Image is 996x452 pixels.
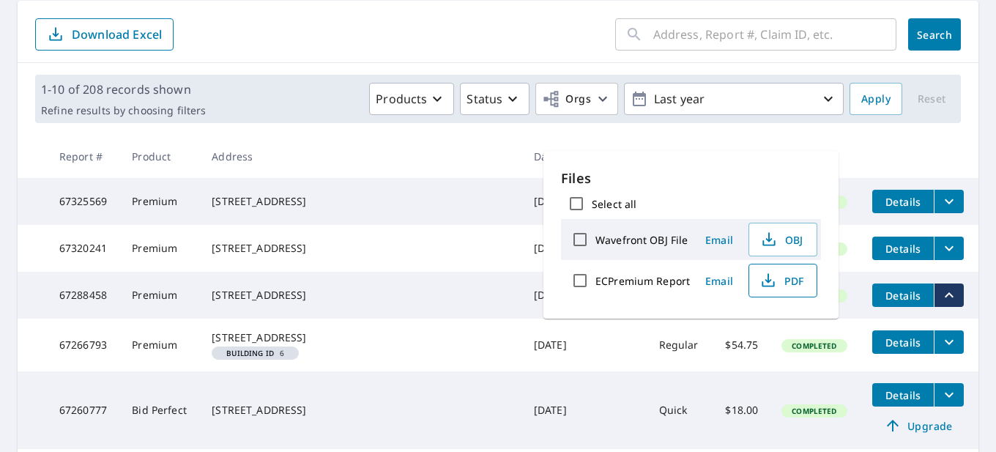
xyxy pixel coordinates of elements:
[120,178,200,225] td: Premium
[579,135,647,178] th: Claim ID
[861,90,891,108] span: Apply
[647,371,713,449] td: Quick
[748,223,817,256] button: OBJ
[522,319,580,371] td: [DATE]
[758,231,805,248] span: OBJ
[696,229,743,251] button: Email
[592,197,636,211] label: Select all
[535,83,618,115] button: Orgs
[120,319,200,371] td: Premium
[48,272,120,319] td: 67288458
[872,330,934,354] button: detailsBtn-67266793
[881,242,925,256] span: Details
[696,270,743,292] button: Email
[35,18,174,51] button: Download Excel
[200,135,522,178] th: Address
[748,264,817,297] button: PDF
[522,272,580,319] td: [DATE]
[212,330,510,345] div: [STREET_ADDRESS]
[522,178,580,225] td: [DATE]
[212,288,510,303] div: [STREET_ADDRESS]
[595,233,688,247] label: Wavefront OBJ File
[48,371,120,449] td: 67260777
[850,83,902,115] button: Apply
[713,371,770,449] td: $18.00
[212,403,510,418] div: [STREET_ADDRESS]
[460,83,529,115] button: Status
[72,26,162,42] p: Download Excel
[120,371,200,449] td: Bid Perfect
[783,406,845,416] span: Completed
[881,195,925,209] span: Details
[648,86,820,112] p: Last year
[212,194,510,209] div: [STREET_ADDRESS]
[48,225,120,272] td: 67320241
[872,414,964,437] a: Upgrade
[467,90,502,108] p: Status
[758,272,805,289] span: PDF
[770,135,861,178] th: Status
[522,371,580,449] td: [DATE]
[713,319,770,371] td: $54.75
[908,18,961,51] button: Search
[41,104,206,117] p: Refine results by choosing filters
[48,178,120,225] td: 67325569
[881,417,955,434] span: Upgrade
[120,225,200,272] td: Premium
[881,388,925,402] span: Details
[41,81,206,98] p: 1-10 of 208 records shown
[881,289,925,303] span: Details
[934,383,964,407] button: filesDropdownBtn-67260777
[120,272,200,319] td: Premium
[702,233,737,247] span: Email
[934,237,964,260] button: filesDropdownBtn-67320241
[783,341,845,351] span: Completed
[647,135,713,178] th: Delivery
[120,135,200,178] th: Product
[48,319,120,371] td: 67266793
[872,284,934,307] button: detailsBtn-67288458
[647,319,713,371] td: Regular
[872,237,934,260] button: detailsBtn-67320241
[934,190,964,213] button: filesDropdownBtn-67325569
[881,336,925,349] span: Details
[48,135,120,178] th: Report #
[226,349,274,357] em: Building ID
[212,241,510,256] div: [STREET_ADDRESS]
[542,90,591,108] span: Orgs
[522,225,580,272] td: [DATE]
[376,90,427,108] p: Products
[624,83,844,115] button: Last year
[561,168,821,188] p: Files
[934,284,964,307] button: filesDropdownBtn-67288458
[369,83,454,115] button: Products
[522,135,580,178] th: Date
[218,349,293,357] span: 6
[872,190,934,213] button: detailsBtn-67325569
[713,135,770,178] th: Cost
[595,274,690,288] label: ECPremium Report
[702,274,737,288] span: Email
[934,330,964,354] button: filesDropdownBtn-67266793
[872,383,934,407] button: detailsBtn-67260777
[920,28,949,42] span: Search
[653,14,896,55] input: Address, Report #, Claim ID, etc.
